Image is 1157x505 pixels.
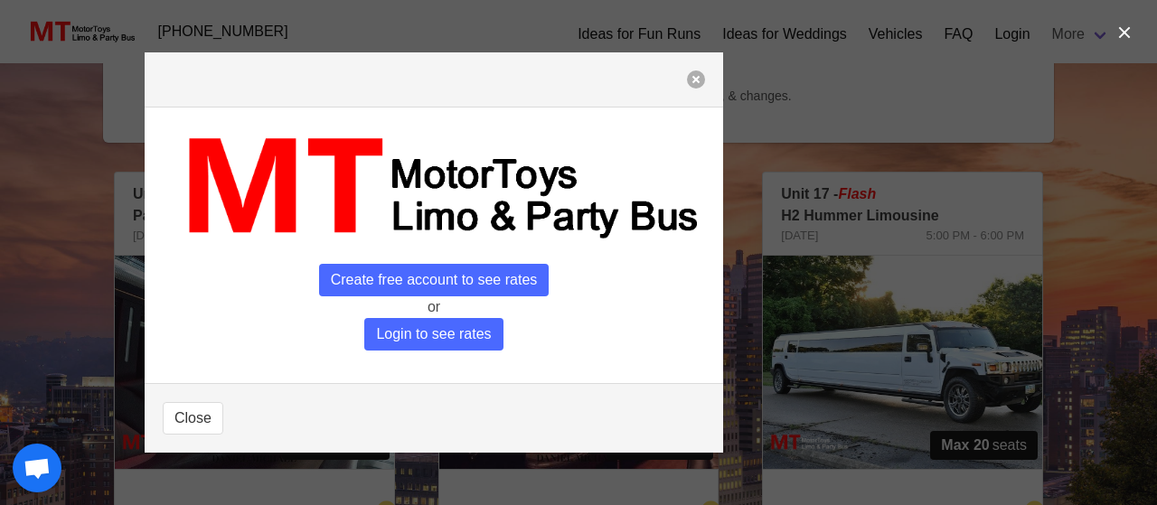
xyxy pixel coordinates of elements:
button: Close [163,402,223,435]
span: Create free account to see rates [319,264,550,296]
p: or [163,296,705,318]
span: Close [174,407,212,429]
a: Open chat [13,444,61,492]
span: Login to see rates [364,318,503,351]
img: MT_logo_name.png [163,126,705,249]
